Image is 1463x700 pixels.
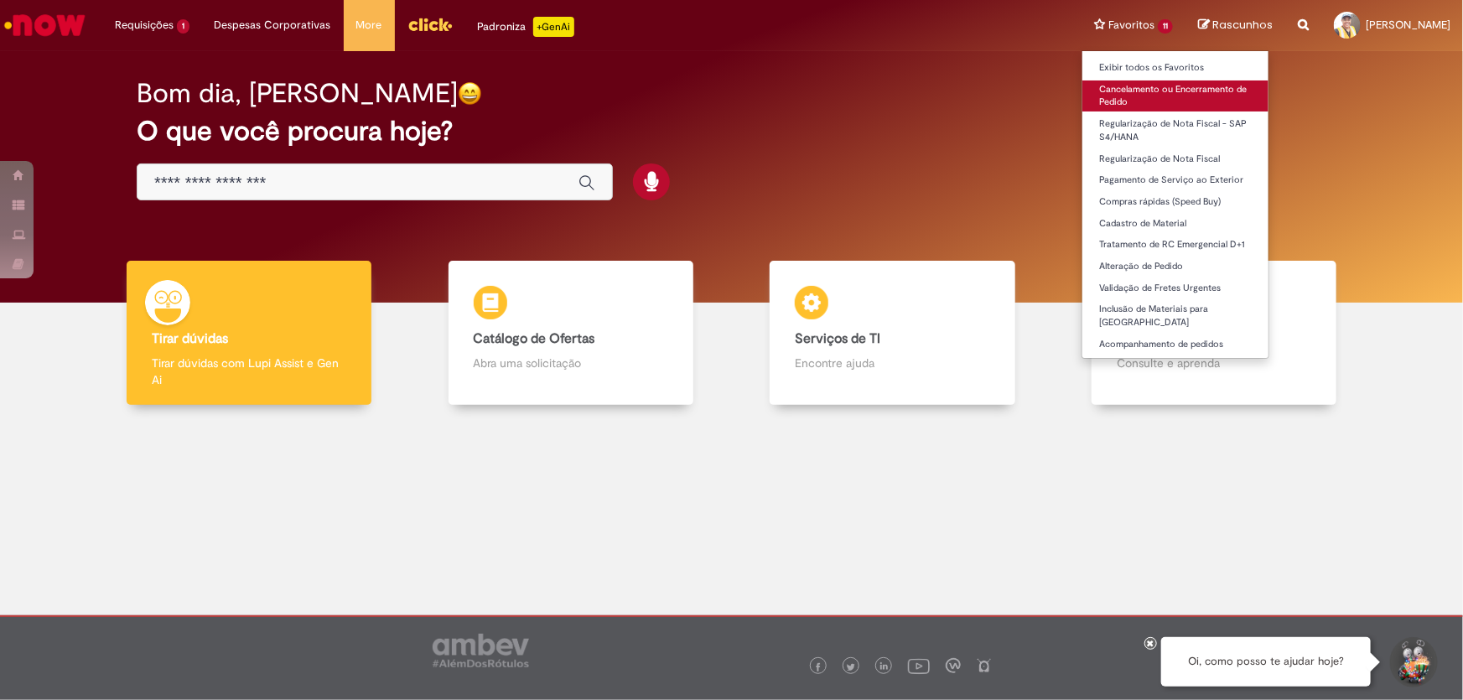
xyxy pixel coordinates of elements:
[533,17,574,37] p: +GenAi
[215,17,331,34] span: Despesas Corporativas
[1082,335,1268,354] a: Acompanhamento de pedidos
[478,17,574,37] div: Padroniza
[847,663,855,671] img: logo_footer_twitter.png
[474,330,595,347] b: Catálogo de Ofertas
[1082,50,1269,359] ul: Favoritos
[977,658,992,673] img: logo_footer_naosei.png
[410,261,732,406] a: Catálogo de Ofertas Abra uma solicitação
[1082,236,1268,254] a: Tratamento de RC Emergencial D+1
[474,355,668,371] p: Abra uma solicitação
[88,261,410,406] a: Tirar dúvidas Tirar dúvidas com Lupi Assist e Gen Ai
[458,81,482,106] img: happy-face.png
[1082,215,1268,233] a: Cadastro de Material
[152,355,346,388] p: Tirar dúvidas com Lupi Assist e Gen Ai
[1366,18,1450,32] span: [PERSON_NAME]
[908,655,930,677] img: logo_footer_youtube.png
[880,662,889,672] img: logo_footer_linkedin.png
[1082,115,1268,146] a: Regularização de Nota Fiscal - SAP S4/HANA
[152,330,228,347] b: Tirar dúvidas
[814,663,822,671] img: logo_footer_facebook.png
[115,17,174,34] span: Requisições
[946,658,961,673] img: logo_footer_workplace.png
[795,330,880,347] b: Serviços de TI
[137,79,458,108] h2: Bom dia, [PERSON_NAME]
[1161,637,1371,687] div: Oi, como posso te ajudar hoje?
[1082,59,1268,77] a: Exibir todos os Favoritos
[1082,257,1268,276] a: Alteração de Pedido
[1212,17,1273,33] span: Rascunhos
[177,19,189,34] span: 1
[2,8,88,42] img: ServiceNow
[1082,171,1268,189] a: Pagamento de Serviço ao Exterior
[1053,261,1375,406] a: Base de Conhecimento Consulte e aprenda
[1117,355,1311,371] p: Consulte e aprenda
[1082,193,1268,211] a: Compras rápidas (Speed Buy)
[1388,637,1438,687] button: Iniciar Conversa de Suporte
[1082,150,1268,169] a: Regularização de Nota Fiscal
[1198,18,1273,34] a: Rascunhos
[1082,300,1268,331] a: Inclusão de Materiais para [GEOGRAPHIC_DATA]
[433,634,529,667] img: logo_footer_ambev_rotulo_gray.png
[407,12,453,37] img: click_logo_yellow_360x200.png
[795,355,989,371] p: Encontre ajuda
[732,261,1054,406] a: Serviços de TI Encontre ajuda
[137,117,1326,146] h2: O que você procura hoje?
[1158,19,1173,34] span: 11
[356,17,382,34] span: More
[1082,80,1268,111] a: Cancelamento ou Encerramento de Pedido
[1108,17,1154,34] span: Favoritos
[1082,279,1268,298] a: Validação de Fretes Urgentes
